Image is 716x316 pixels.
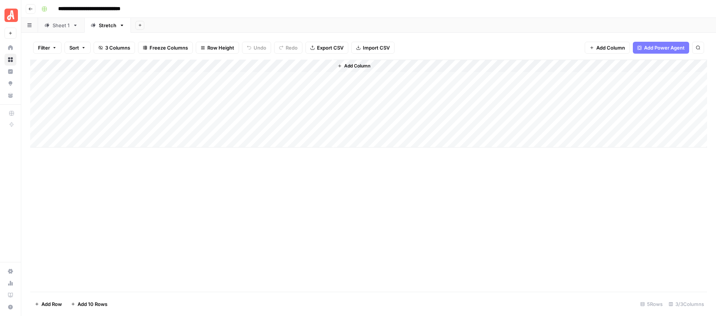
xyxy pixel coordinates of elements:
a: Home [4,42,16,54]
div: Sheet 1 [53,22,70,29]
a: Browse [4,54,16,66]
div: Stretch [99,22,116,29]
span: Row Height [207,44,234,51]
a: Opportunities [4,78,16,89]
button: 3 Columns [94,42,135,54]
button: Add Column [585,42,630,54]
span: Redo [286,44,298,51]
span: Add Column [596,44,625,51]
span: Add Row [41,300,62,308]
button: Sort [65,42,91,54]
span: Add 10 Rows [78,300,107,308]
span: Undo [254,44,266,51]
a: Stretch [84,18,131,33]
button: Add Row [30,298,66,310]
span: Import CSV [363,44,390,51]
button: Workspace: Angi [4,6,16,25]
a: Insights [4,66,16,78]
button: Row Height [196,42,239,54]
button: Help + Support [4,301,16,313]
div: 3/3 Columns [666,298,707,310]
button: Import CSV [351,42,395,54]
span: 3 Columns [105,44,130,51]
a: Usage [4,277,16,289]
span: Add Column [344,63,370,69]
span: Add Power Agent [644,44,685,51]
button: Undo [242,42,271,54]
div: 5 Rows [637,298,666,310]
span: Filter [38,44,50,51]
button: Freeze Columns [138,42,193,54]
span: Sort [69,44,79,51]
a: Settings [4,265,16,277]
button: Export CSV [305,42,348,54]
a: Your Data [4,89,16,101]
span: Export CSV [317,44,343,51]
button: Add Column [335,61,373,71]
button: Add Power Agent [633,42,689,54]
button: Add 10 Rows [66,298,112,310]
a: Learning Hub [4,289,16,301]
span: Freeze Columns [150,44,188,51]
button: Filter [33,42,62,54]
button: Redo [274,42,302,54]
img: Angi Logo [4,9,18,22]
a: Sheet 1 [38,18,84,33]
